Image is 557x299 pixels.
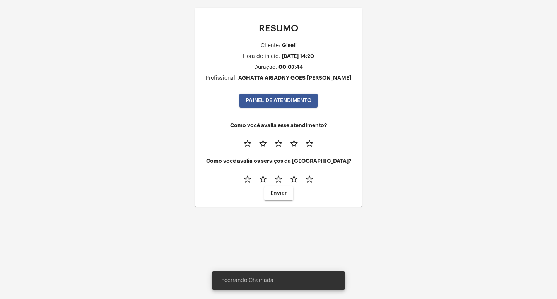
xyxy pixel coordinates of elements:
mat-icon: star_border [305,139,314,148]
button: Enviar [264,186,293,200]
div: Giseli [282,43,297,48]
div: AGHATTA ARIADNY GOES [PERSON_NAME] [238,75,351,81]
h4: Como você avalia esse atendimento? [201,123,356,128]
p: RESUMO [201,23,356,33]
mat-icon: star_border [289,139,299,148]
mat-icon: star_border [243,174,252,184]
mat-icon: star_border [258,139,268,148]
div: [DATE] 14:20 [282,53,314,59]
div: 00:07:44 [278,64,303,70]
mat-icon: star_border [243,139,252,148]
mat-icon: star_border [274,139,283,148]
div: Profissional: [206,75,237,81]
mat-icon: star_border [305,174,314,184]
span: PAINEL DE ATENDIMENTO [246,98,311,103]
h4: Como você avalia os serviços da [GEOGRAPHIC_DATA]? [201,158,356,164]
mat-icon: star_border [289,174,299,184]
button: PAINEL DE ATENDIMENTO [239,94,318,108]
span: Encerrando Chamada [218,277,273,284]
mat-icon: star_border [258,174,268,184]
mat-icon: star_border [274,174,283,184]
div: Duração: [254,65,277,70]
div: Hora de inicio: [243,54,280,60]
div: Cliente: [261,43,280,49]
span: Enviar [270,191,287,196]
